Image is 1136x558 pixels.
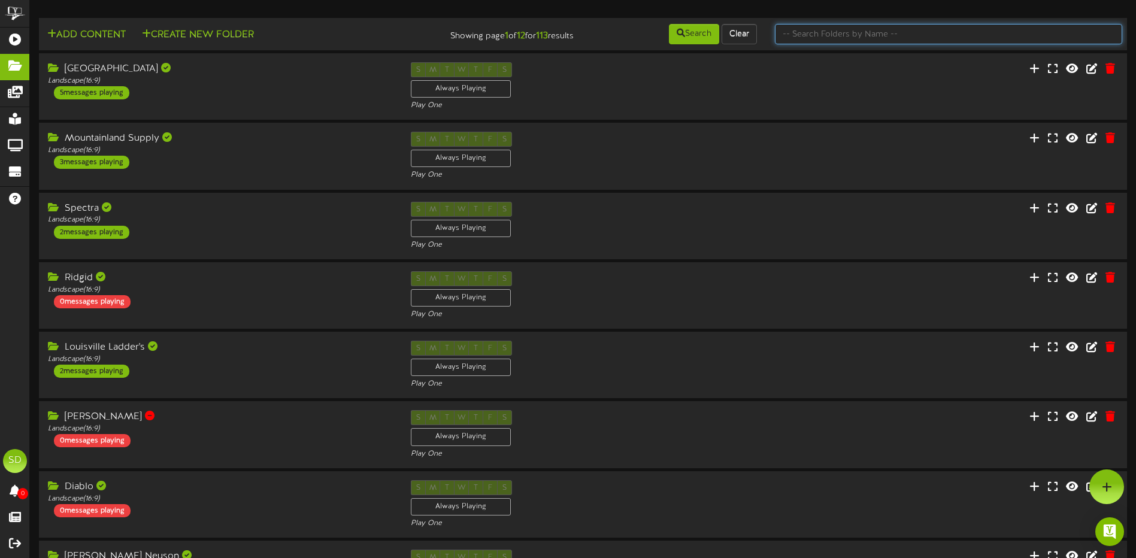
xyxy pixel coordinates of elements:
[400,23,583,43] div: Showing page of for results
[138,28,258,43] button: Create New Folder
[722,24,757,44] button: Clear
[411,101,756,111] div: Play One
[54,86,129,99] div: 5 messages playing
[48,271,393,285] div: Ridgid
[54,226,129,239] div: 2 messages playing
[411,428,511,445] div: Always Playing
[48,410,393,424] div: [PERSON_NAME]
[48,76,393,86] div: Landscape ( 16:9 )
[48,424,393,434] div: Landscape ( 16:9 )
[411,170,756,180] div: Play One
[48,480,393,494] div: Diablo
[54,434,131,447] div: 0 messages playing
[54,295,131,308] div: 0 messages playing
[517,31,525,41] strong: 12
[411,220,511,237] div: Always Playing
[48,494,393,504] div: Landscape ( 16:9 )
[411,289,511,307] div: Always Playing
[48,145,393,156] div: Landscape ( 16:9 )
[54,365,129,378] div: 2 messages playing
[17,488,28,499] span: 0
[48,215,393,225] div: Landscape ( 16:9 )
[48,354,393,365] div: Landscape ( 16:9 )
[411,518,756,529] div: Play One
[54,504,131,517] div: 0 messages playing
[44,28,129,43] button: Add Content
[48,132,393,145] div: Mountainland Supply
[48,341,393,354] div: Louisville Ladder's
[411,359,511,376] div: Always Playing
[54,156,129,169] div: 3 messages playing
[48,62,393,76] div: [GEOGRAPHIC_DATA]
[411,240,756,250] div: Play One
[536,31,548,41] strong: 113
[48,285,393,295] div: Landscape ( 16:9 )
[411,379,756,389] div: Play One
[411,80,511,98] div: Always Playing
[411,150,511,167] div: Always Playing
[411,449,756,459] div: Play One
[411,498,511,515] div: Always Playing
[775,24,1122,44] input: -- Search Folders by Name --
[3,449,27,473] div: SD
[411,310,756,320] div: Play One
[669,24,719,44] button: Search
[1095,517,1124,546] div: Open Intercom Messenger
[505,31,508,41] strong: 1
[48,202,393,216] div: Spectra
